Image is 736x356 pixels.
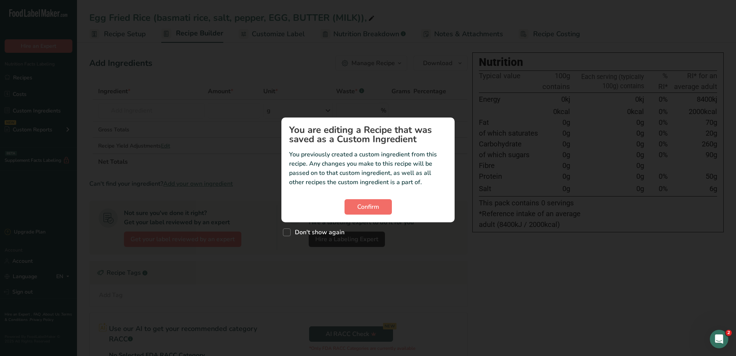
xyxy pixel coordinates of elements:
[710,330,728,348] iframe: Intercom live chat
[357,202,379,212] span: Confirm
[289,150,447,187] p: You previously created a custom ingredient from this recipe. Any changes you make to this recipe ...
[345,199,392,215] button: Confirm
[289,125,447,144] h1: You are editing a Recipe that was saved as a Custom Ingredient
[726,330,732,336] span: 2
[291,228,345,236] span: Don't show again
